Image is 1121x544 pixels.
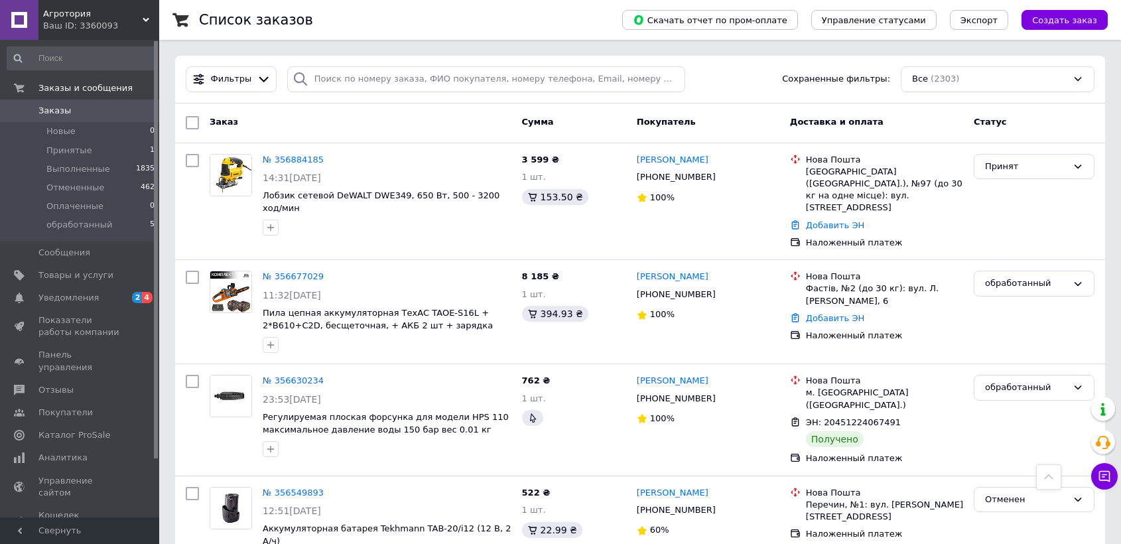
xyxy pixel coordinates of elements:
h1: Список заказов [199,12,313,28]
span: Агротория [43,8,143,20]
span: Новые [46,125,76,137]
span: 1 шт. [522,289,546,299]
span: Скачать отчет по пром-оплате [633,14,787,26]
span: Сумма [522,117,554,127]
img: Фото товару [210,271,251,312]
a: Регулируемая плоская форсунка для модели HPS 110 максимальное давление воды 150 бар вес 0.01 кг S... [263,412,509,446]
span: Покупатели [38,407,93,419]
span: Каталог ProSale [38,429,110,441]
span: Оплаченные [46,200,103,212]
div: Наложенный платеж [806,452,963,464]
span: Создать заказ [1032,15,1097,25]
span: Показатели работы компании [38,314,123,338]
div: 22.99 ₴ [522,522,582,538]
a: Фото товару [210,154,252,196]
div: Получено [806,431,864,447]
span: Экспорт [960,15,998,25]
a: № 356884185 [263,155,324,165]
span: Панель управления [38,349,123,373]
span: 100% [650,192,675,202]
span: 100% [650,413,675,423]
span: 5 [150,219,155,231]
span: Фильтры [211,73,252,86]
span: 8 185 ₴ [522,271,559,281]
a: [PERSON_NAME] [637,271,708,283]
span: Уведомления [38,292,99,304]
span: Сохраненные фильтры: [782,73,890,86]
span: 1 шт. [522,172,546,182]
span: Аналитика [38,452,88,464]
span: ЭН: 20451224067491 [806,417,901,427]
div: Нова Пошта [806,487,963,499]
span: Все [912,73,928,86]
span: Управление сайтом [38,475,123,499]
a: Добавить ЭН [806,313,864,323]
div: [PHONE_NUMBER] [634,286,718,303]
span: 1835 [136,163,155,175]
span: 1 [150,145,155,157]
a: № 356677029 [263,271,324,281]
button: Создать заказ [1022,10,1108,30]
a: № 356549893 [263,488,324,498]
img: Фото товару [210,375,251,417]
span: Кошелек компании [38,510,123,533]
span: Статус [974,117,1007,127]
div: Отменен [985,493,1067,507]
img: Фото товару [210,155,251,196]
span: 0 [150,125,155,137]
input: Поиск [7,46,156,70]
span: 762 ₴ [522,375,551,385]
span: 12:51[DATE] [263,506,321,516]
span: 14:31[DATE] [263,172,321,183]
span: 1 шт. [522,505,546,515]
a: Фото товару [210,487,252,529]
div: Наложенный платеж [806,528,963,540]
a: Фото товару [210,375,252,417]
span: обработанный [46,219,112,231]
span: Доставка и оплата [790,117,884,127]
span: Отмененные [46,182,104,194]
button: Экспорт [950,10,1008,30]
span: 462 [141,182,155,194]
div: 153.50 ₴ [522,189,588,205]
a: [PERSON_NAME] [637,375,708,387]
span: 23:53[DATE] [263,394,321,405]
span: Товары и услуги [38,269,113,281]
div: Наложенный платеж [806,330,963,342]
div: [GEOGRAPHIC_DATA] ([GEOGRAPHIC_DATA].), №97 (до 30 кг на одне місце): вул. [STREET_ADDRESS] [806,166,963,214]
a: Фото товару [210,271,252,313]
div: [PHONE_NUMBER] [634,169,718,186]
span: 60% [650,525,669,535]
span: Заказы и сообщения [38,82,133,94]
div: [PHONE_NUMBER] [634,502,718,519]
span: Отзывы [38,384,74,396]
div: Фастів, №2 (до 30 кг): вул. Л.[PERSON_NAME], 6 [806,283,963,306]
a: [PERSON_NAME] [637,154,708,167]
button: Скачать отчет по пром-оплате [622,10,798,30]
span: (2303) [931,74,959,84]
div: Нова Пошта [806,271,963,283]
div: Нова Пошта [806,375,963,387]
a: Добавить ЭН [806,220,864,230]
div: Нова Пошта [806,154,963,166]
input: Поиск по номеру заказа, ФИО покупателя, номеру телефона, Email, номеру накладной [287,66,685,92]
span: Выполненные [46,163,110,175]
div: [PHONE_NUMBER] [634,390,718,407]
span: 100% [650,309,675,319]
span: 4 [142,292,153,303]
span: 2 [132,292,143,303]
div: Перечин, №1: вул. [PERSON_NAME][STREET_ADDRESS] [806,499,963,523]
span: 0 [150,200,155,212]
a: Создать заказ [1008,15,1108,25]
div: Принят [985,160,1067,174]
span: Сообщения [38,247,90,259]
span: Принятые [46,145,92,157]
div: 394.93 ₴ [522,306,588,322]
span: 1 шт. [522,393,546,403]
a: Пила цепная аккумуляторная ТехАС TAOE-S16L + 2*B610+C2D, бесщеточная, + АКБ 2 шт + зарядка (двойная) [263,308,493,342]
div: Наложенный платеж [806,237,963,249]
div: обработанный [985,277,1067,291]
span: 3 599 ₴ [522,155,559,165]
